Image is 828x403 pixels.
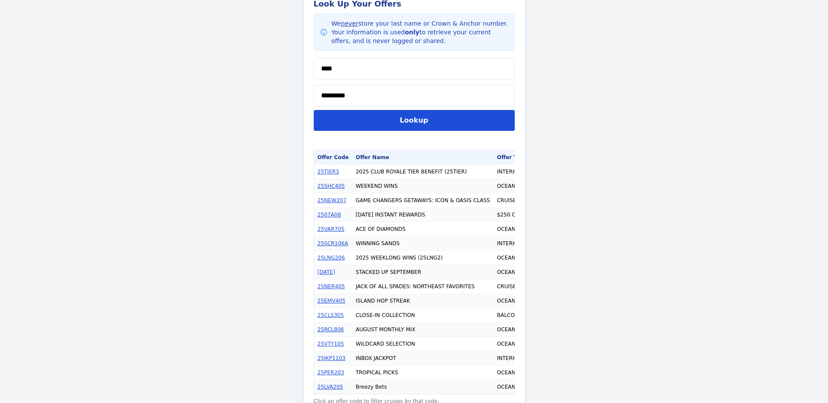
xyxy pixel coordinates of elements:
[405,29,419,36] span: only
[352,179,493,193] td: WEEKEND WINS
[318,269,335,275] a: [DATE]
[318,212,341,218] a: 2507A08
[314,150,352,165] th: Offer Code
[332,19,509,45] span: We store your last name or Crown & Anchor number. Your information is used to retrieve your curre...
[318,355,345,361] a: 25JKP1103
[318,384,343,390] a: 25LVA205
[314,110,515,131] button: Lookup
[352,308,493,323] td: CLOSE-IN COLLECTION
[341,20,358,27] span: never
[318,183,345,189] a: 25SHC405
[352,165,493,179] td: 2025 CLUB ROYALE TIER BENEFIT (25TIER)
[352,294,493,308] td: ISLAND HOP STREAK
[352,208,493,222] td: [DATE] INSTANT REWARDS
[318,341,344,347] a: 25VTY105
[318,169,339,175] a: 25TIER3
[318,312,344,318] a: 25CLS305
[352,236,493,251] td: WINNING SANDS
[352,265,493,280] td: STACKED UP SEPTEMBER
[318,283,345,290] a: 25NER405
[318,255,345,261] a: 25LNG206
[352,150,493,165] th: Offer Name
[318,197,347,203] a: 25NEW207
[318,226,345,232] a: 25VAR705
[352,380,493,394] td: Breezy Bets
[352,222,493,236] td: ACE OF DIAMONDS
[318,370,344,376] a: 25PER203
[352,337,493,351] td: WILDCARD SELECTION
[352,366,493,380] td: TROPICAL PICKS
[318,298,345,304] a: 25EMV405
[318,240,349,246] a: 25SCR106A
[352,280,493,294] td: JACK OF ALL SPADES: NORTHEAST FAVORITES
[318,326,344,333] a: 25RCL806
[352,351,493,366] td: INBOX JACKPOT
[352,251,493,265] td: 2025 WEEKLONG WINS (25LNG2)
[352,193,493,208] td: GAME CHANGERS GETAWAYS: ICON & OASIS CLASS
[352,323,493,337] td: AUGUST MONTHLY MIX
